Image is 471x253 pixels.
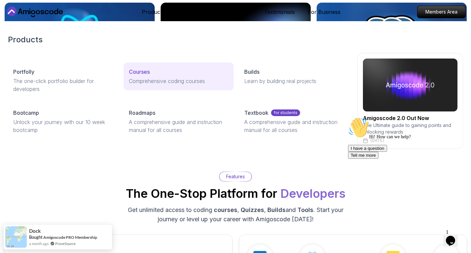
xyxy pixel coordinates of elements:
[417,6,465,18] p: Members Area
[443,227,464,246] iframe: chat widget
[244,77,344,85] p: Learn by building real projects
[3,30,42,37] button: I have a question
[13,77,113,93] p: The one-click portfolio builder for developers
[244,68,259,76] p: Builds
[186,8,220,21] button: Resources
[271,109,300,116] p: for students
[129,109,155,117] p: Roadmaps
[239,63,349,90] a: BuildsLearn by building real projects
[308,8,340,16] a: For Business
[3,20,65,25] span: Hi! How can we help?
[280,186,345,201] span: Developers
[29,228,41,234] span: Dock
[124,63,234,90] a: CoursesComprehensive coding courses
[129,77,229,85] p: Comprehensive coding courses
[345,114,464,223] iframe: chat widget
[125,205,347,224] p: Get unlimited access to coding , , and . Start your journey or level up your career with Amigosco...
[13,68,34,76] p: Portfolly
[29,234,43,240] span: Bought
[129,118,229,134] p: A comprehensive guide and instruction manual for all courses
[214,206,237,213] span: courses
[239,104,349,139] a: Textbookfor studentsA comprehensive guide and instruction manual for all courses
[129,68,150,76] p: Courses
[357,53,463,149] a: amigoscode 2.0Amigoscode 2.0 Out NowThe Ultimate guide to gaining points and unlocking rewards[DATE]
[142,8,173,21] button: Products
[8,63,118,98] a: PortfollyThe one-click portfolio builder for developers
[29,241,49,246] span: a month ago
[267,206,286,213] span: Builds
[417,6,466,18] a: Members Area
[55,241,76,246] a: ProveSource
[43,235,97,240] a: Amigoscode PRO Membership
[126,187,345,200] h2: The One-Stop Platform for
[226,173,245,180] p: Features
[363,59,457,111] img: amigoscode 2.0
[264,8,295,16] a: Testimonials
[5,226,27,248] img: provesource social proof notification image
[3,3,24,24] img: :wave:
[13,109,39,117] p: Bootcamp
[142,8,165,16] p: Products
[186,8,213,16] p: Resources
[124,104,234,139] a: RoadmapsA comprehensive guide and instruction manual for all courses
[8,104,118,139] a: BootcampUnlock your journey with our 10 week bootcamp
[244,118,344,134] p: A comprehensive guide and instruction manual for all courses
[234,8,251,16] a: Pricing
[241,206,264,213] span: Quizzes
[244,109,268,117] p: Textbook
[297,206,313,213] span: Tools
[3,37,33,44] button: Tell me more
[363,114,457,122] h2: Amigoscode 2.0 Out Now
[8,34,463,45] h2: Products
[3,3,122,44] div: 👋Hi! How can we help?I have a questionTell me more
[13,118,113,134] p: Unlock your journey with our 10 week bootcamp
